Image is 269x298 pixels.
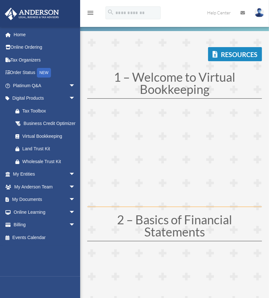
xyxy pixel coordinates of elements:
a: Virtual Bookkeeping [9,130,82,143]
iframe: Video 1 - Welcome to Virtual Bookkeeping [87,108,262,207]
div: Wholesale Trust Kit [22,158,77,166]
a: Wholesale Trust Kit [9,155,85,168]
div: NEW [37,68,51,78]
a: menu [87,11,94,17]
a: Billingarrow_drop_down [4,219,85,231]
span: arrow_drop_down [69,193,82,206]
a: Online Learningarrow_drop_down [4,206,85,219]
img: User Pic [255,8,264,17]
span: arrow_drop_down [69,180,82,194]
a: Land Trust Kit [9,143,85,155]
a: Digital Productsarrow_drop_down [4,92,85,105]
a: Platinum Q&Aarrow_drop_down [4,79,85,92]
a: Home [4,28,85,41]
a: My Documentsarrow_drop_down [4,193,85,206]
span: arrow_drop_down [69,168,82,181]
span: arrow_drop_down [69,219,82,232]
a: My Entitiesarrow_drop_down [4,168,85,181]
a: Order StatusNEW [4,66,85,79]
i: search [107,9,114,16]
a: Events Calendar [4,231,85,244]
div: Business Credit Optimizer [22,120,77,128]
a: My Anderson Teamarrow_drop_down [4,180,85,193]
a: Tax Toolbox [9,104,85,117]
img: Anderson Advisors Platinum Portal [3,8,61,20]
span: arrow_drop_down [69,92,82,105]
h1: 1 – Welcome to Virtual Bookkeeping [87,71,262,98]
span: arrow_drop_down [69,206,82,219]
a: Tax Organizers [4,54,85,66]
a: Resources [208,47,262,61]
div: Virtual Bookkeeping [22,132,74,140]
a: Business Credit Optimizer [9,117,85,130]
span: arrow_drop_down [69,79,82,92]
div: Land Trust Kit [22,145,77,153]
h1: 2 – Basics of Financial Statements [87,213,262,241]
i: menu [87,9,94,17]
a: Online Ordering [4,41,85,54]
div: Tax Toolbox [22,107,77,115]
